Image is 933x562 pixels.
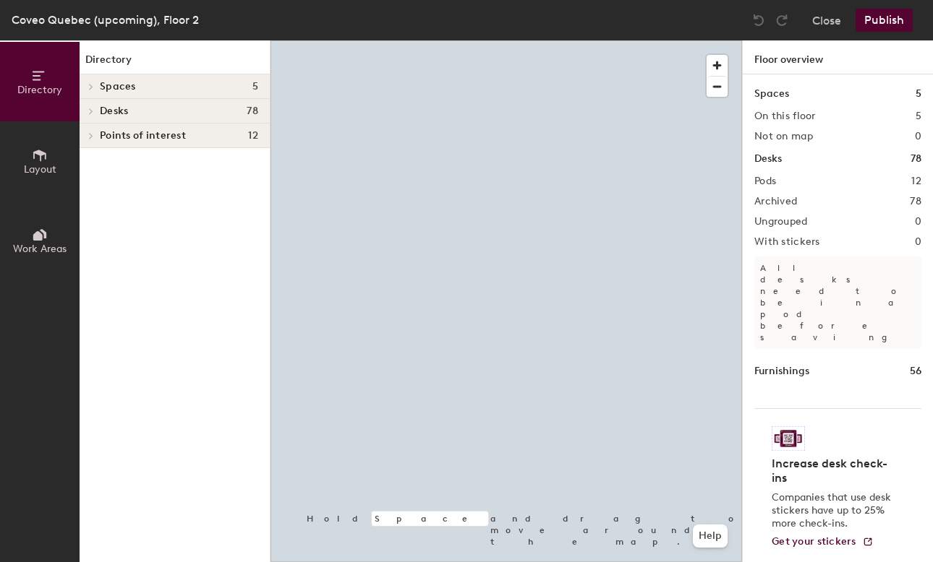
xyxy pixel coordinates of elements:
h1: Desks [754,151,782,167]
span: Directory [17,84,62,96]
h1: 5 [916,86,921,102]
div: Coveo Quebec (upcoming), Floor 2 [12,11,199,29]
span: Spaces [100,81,136,92]
h2: Ungrouped [754,216,808,228]
span: Desks [100,105,128,117]
a: Get your stickers [772,536,874,548]
h2: On this floor [754,111,816,122]
h2: 0 [915,131,921,142]
span: 12 [248,130,258,142]
h2: 0 [915,236,921,248]
span: Get your stickers [772,535,856,548]
img: Sticker logo [772,426,805,451]
span: Layout [24,163,56,176]
span: Work Areas [13,243,67,255]
h1: Directory [80,52,270,74]
h2: 12 [911,176,921,187]
img: Redo [775,13,789,27]
h1: Spaces [754,86,789,102]
h2: 0 [915,216,921,228]
h1: Furnishings [754,363,809,379]
p: Companies that use desk stickers have up to 25% more check-ins. [772,491,895,530]
img: Undo [751,13,766,27]
h1: 78 [911,151,921,167]
button: Close [812,9,841,32]
h2: With stickers [754,236,820,248]
h4: Increase desk check-ins [772,457,895,485]
span: 78 [247,105,258,117]
h2: Archived [754,196,797,207]
h2: 78 [910,196,921,207]
span: Points of interest [100,130,186,142]
h2: 5 [916,111,921,122]
span: 5 [252,81,258,92]
button: Help [693,524,728,548]
h1: 56 [910,363,921,379]
h2: Not on map [754,131,813,142]
button: Publish [856,9,913,32]
p: All desks need to be in a pod before saving [754,256,921,349]
h2: Pods [754,176,776,187]
h1: Floor overview [743,40,933,74]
